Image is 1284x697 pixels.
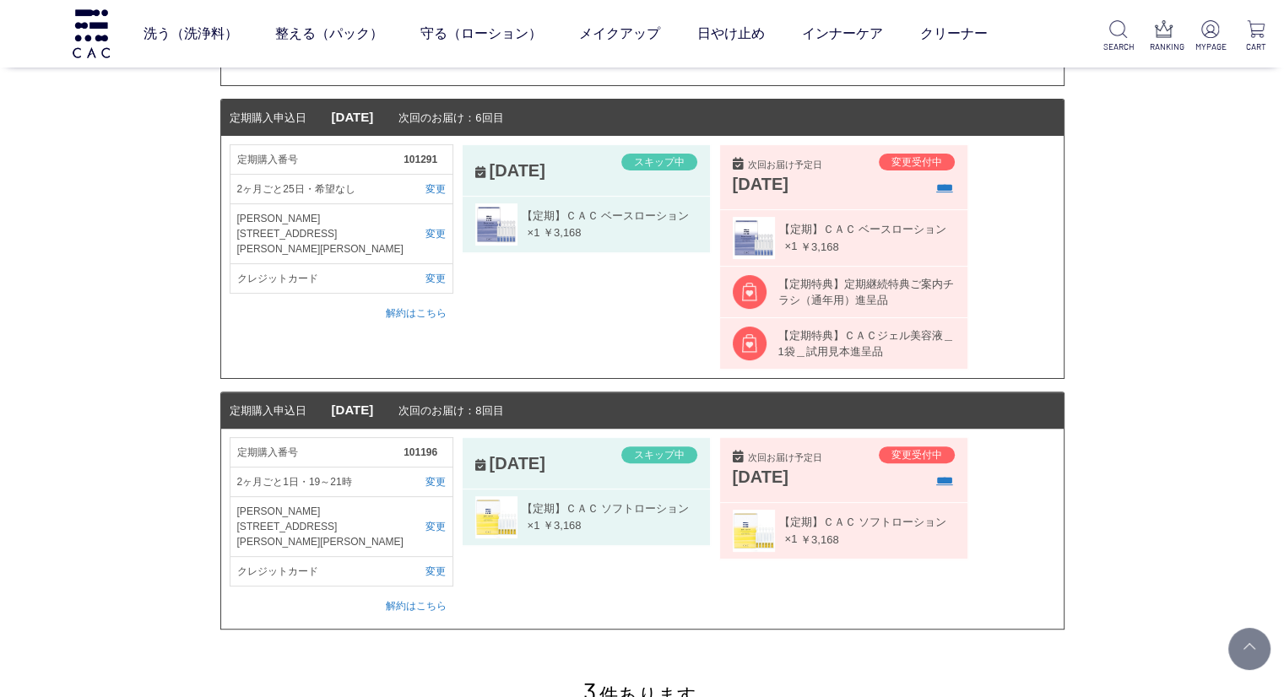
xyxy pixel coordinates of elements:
[920,10,988,57] a: クリーナー
[475,203,517,246] img: 060059t.jpg
[237,564,404,579] span: クレジットカード
[517,224,540,241] span: ×1
[1103,20,1133,53] a: SEARCH
[733,327,767,360] img: regular_amenity.png
[237,445,404,460] span: 定期購入番号
[517,517,540,534] span: ×1
[404,474,445,489] a: 変更
[1103,41,1133,53] p: SEARCH
[1195,41,1225,53] p: MYPAGE
[332,110,374,124] span: [DATE]
[775,531,798,548] span: ×1
[404,445,445,460] span: 101196
[70,9,112,57] img: logo
[891,156,942,168] span: 変更受付中
[733,275,767,309] img: regular_amenity.png
[275,10,383,57] a: 整える（パック）
[475,454,545,473] div: [DATE]
[733,464,869,489] div: [DATE]
[404,519,445,534] a: 変更
[778,327,959,360] div: 【定期特典】ＣＡＣジェル美容液＿1袋＿試用見本進呈品
[778,276,959,309] div: 【定期特典】定期継続特典ご案内チラシ（通年用）進呈品
[221,100,1064,136] dt: 次回のお届け：6回目
[404,226,445,241] a: 変更
[891,449,942,461] span: 変更受付中
[800,532,839,545] span: ￥3,168
[517,208,690,224] span: 【定期】ＣＡＣ ベースローション
[802,10,883,57] a: インナーケア
[475,161,545,180] div: [DATE]
[230,404,306,417] span: 定期購入申込日
[1241,41,1270,53] p: CART
[1150,41,1179,53] p: RANKING
[543,226,582,239] span: ￥3,168
[800,240,839,252] span: ￥3,168
[237,271,404,286] span: クレジットカード
[775,221,947,238] span: 【定期】ＣＡＣ ベースローション
[634,449,685,461] span: スキップ中
[1150,20,1179,53] a: RANKING
[775,514,947,531] span: 【定期】ＣＡＣ ソフトローション
[733,158,869,172] div: 次回お届け予定日
[404,152,445,167] span: 101291
[733,171,869,197] div: [DATE]
[1241,20,1270,53] a: CART
[634,156,685,168] span: スキップ中
[386,600,447,612] a: 解約はこちら
[386,307,447,319] a: 解約はこちら
[332,403,374,417] span: [DATE]
[237,474,404,489] span: 2ヶ月ごと1日・19～21時
[404,181,445,197] a: 変更
[775,238,798,255] span: ×1
[1195,20,1225,53] a: MYPAGE
[237,504,404,549] span: [PERSON_NAME][STREET_ADDRESS][PERSON_NAME][PERSON_NAME]
[733,217,775,259] img: 060059t.jpg
[517,500,690,517] span: 【定期】ＣＡＣ ソフトローション
[221,392,1064,429] dt: 次回のお届け：8回目
[543,519,582,532] span: ￥3,168
[404,564,445,579] a: 変更
[230,111,306,124] span: 定期購入申込日
[237,211,404,257] span: [PERSON_NAME][STREET_ADDRESS][PERSON_NAME][PERSON_NAME]
[697,10,765,57] a: 日やけ止め
[420,10,542,57] a: 守る（ローション）
[733,451,869,465] div: 次回お届け予定日
[237,152,404,167] span: 定期購入番号
[733,510,775,552] img: 060053t.jpg
[579,10,660,57] a: メイクアップ
[144,10,238,57] a: 洗う（洗浄料）
[237,181,404,197] span: 2ヶ月ごと25日・希望なし
[475,496,517,538] img: 060053t.jpg
[404,271,445,286] a: 変更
